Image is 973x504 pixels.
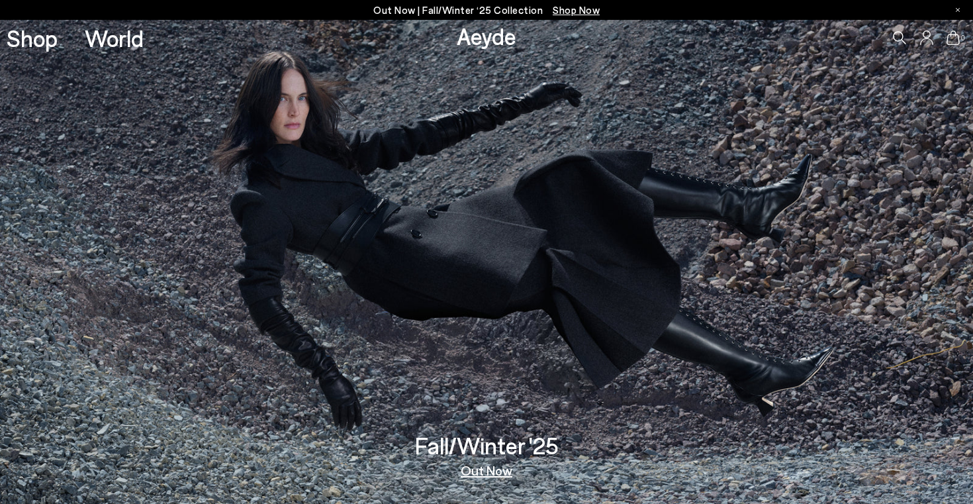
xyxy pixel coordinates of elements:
p: Out Now | Fall/Winter ‘25 Collection [373,2,600,19]
span: Navigate to /collections/new-in [553,4,600,16]
a: Shop [7,26,58,50]
a: Out Now [461,464,512,477]
span: 0 [960,34,966,42]
a: World [85,26,144,50]
a: Aeyde [457,22,516,50]
h3: Fall/Winter '25 [415,434,559,457]
a: 0 [947,30,960,45]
